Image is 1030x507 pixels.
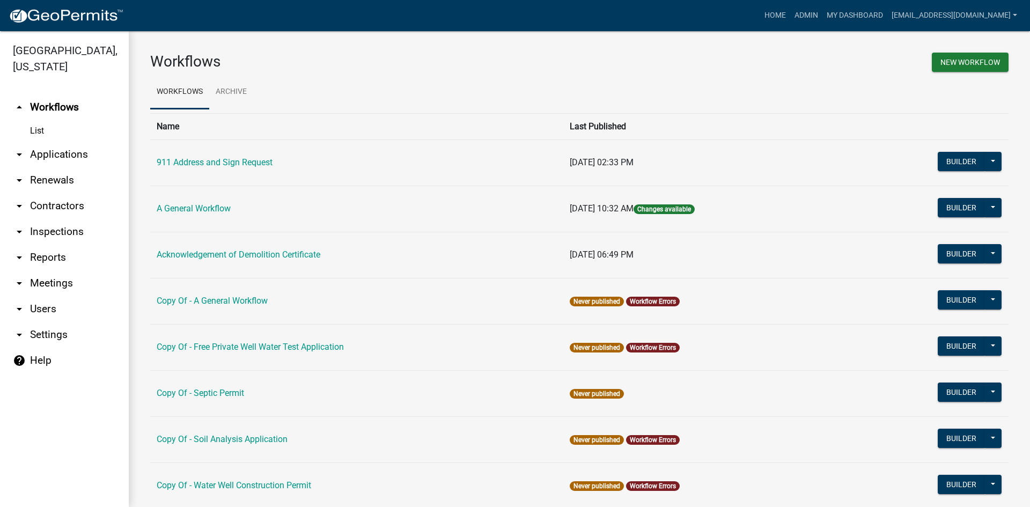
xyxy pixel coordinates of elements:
a: Home [760,5,790,26]
i: arrow_drop_up [13,101,26,114]
button: Builder [938,475,985,494]
h3: Workflows [150,53,571,71]
a: Workflow Errors [630,344,676,351]
i: help [13,354,26,367]
span: Never published [570,343,624,352]
i: arrow_drop_down [13,277,26,290]
button: Builder [938,429,985,448]
th: Last Published [563,113,848,139]
span: Never published [570,435,624,445]
button: Builder [938,383,985,402]
a: Workflow Errors [630,298,676,305]
i: arrow_drop_down [13,251,26,264]
span: [DATE] 06:49 PM [570,249,634,260]
a: My Dashboard [822,5,887,26]
a: Copy Of - A General Workflow [157,296,268,306]
button: Builder [938,198,985,217]
i: arrow_drop_down [13,328,26,341]
th: Name [150,113,563,139]
span: Changes available [634,204,695,214]
i: arrow_drop_down [13,148,26,161]
a: Workflows [150,75,209,109]
button: New Workflow [932,53,1009,72]
span: Never published [570,481,624,491]
a: Acknowledgement of Demolition Certificate [157,249,320,260]
a: Workflow Errors [630,436,676,444]
span: [DATE] 02:33 PM [570,157,634,167]
span: Never published [570,297,624,306]
span: Never published [570,389,624,399]
button: Builder [938,152,985,171]
a: Workflow Errors [630,482,676,490]
a: 911 Address and Sign Request [157,157,273,167]
i: arrow_drop_down [13,174,26,187]
span: [DATE] 10:32 AM [570,203,634,214]
a: Copy Of - Free Private Well Water Test Application [157,342,344,352]
button: Builder [938,244,985,263]
i: arrow_drop_down [13,303,26,315]
button: Builder [938,290,985,310]
i: arrow_drop_down [13,200,26,212]
a: Admin [790,5,822,26]
a: Copy Of - Water Well Construction Permit [157,480,311,490]
a: Archive [209,75,253,109]
a: A General Workflow [157,203,231,214]
button: Builder [938,336,985,356]
a: Copy Of - Septic Permit [157,388,244,398]
a: [EMAIL_ADDRESS][DOMAIN_NAME] [887,5,1021,26]
a: Copy Of - Soil Analysis Application [157,434,288,444]
i: arrow_drop_down [13,225,26,238]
